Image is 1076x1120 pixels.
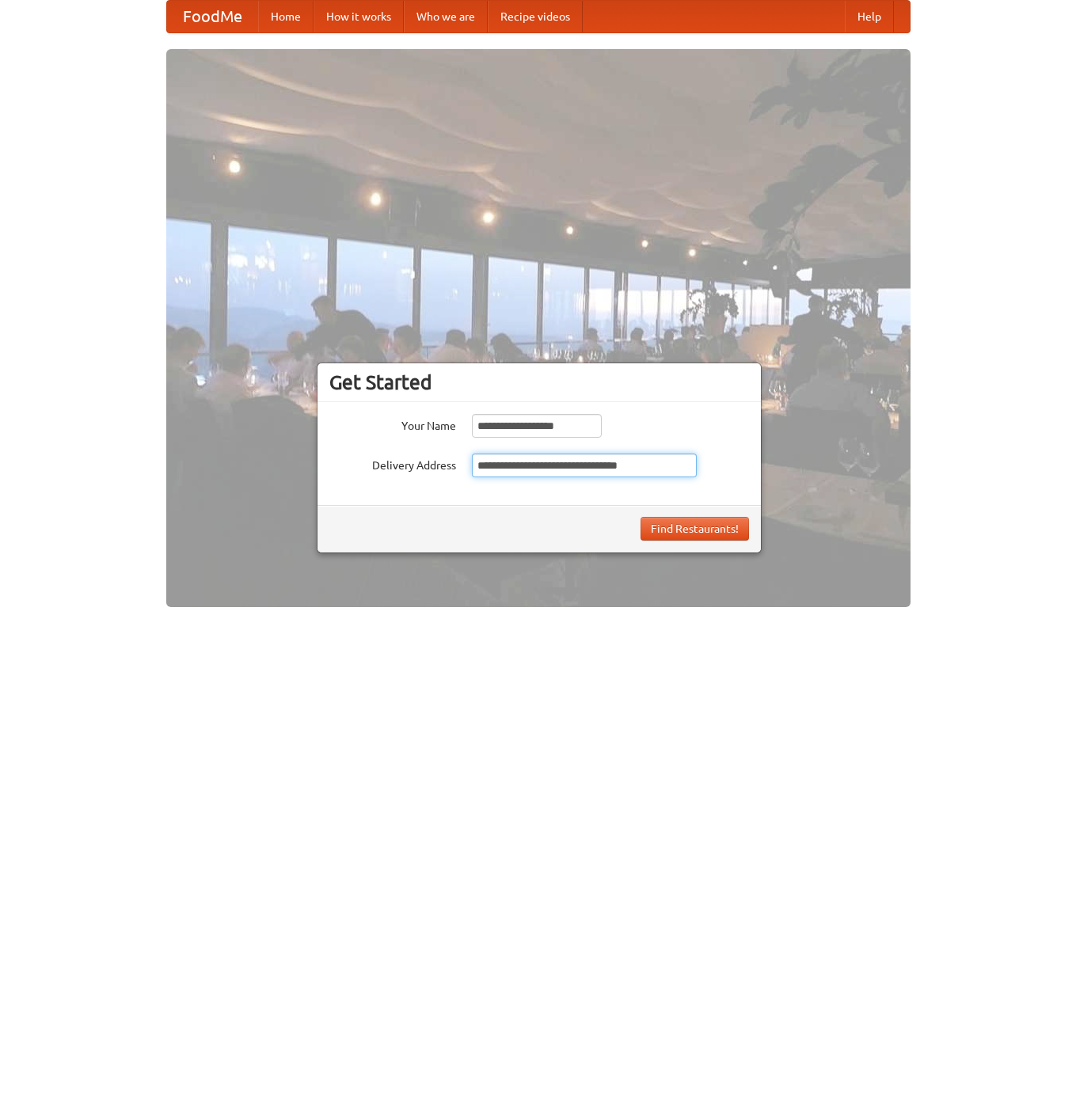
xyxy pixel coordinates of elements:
a: Recipe videos [488,1,583,32]
a: Home [258,1,314,32]
a: Who we are [404,1,488,32]
h3: Get Started [329,370,749,394]
a: Help [845,1,894,32]
a: How it works [314,1,404,32]
label: Your Name [329,414,456,434]
button: Find Restaurants! [641,517,749,541]
a: FoodMe [167,1,258,32]
label: Delivery Address [329,454,456,473]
